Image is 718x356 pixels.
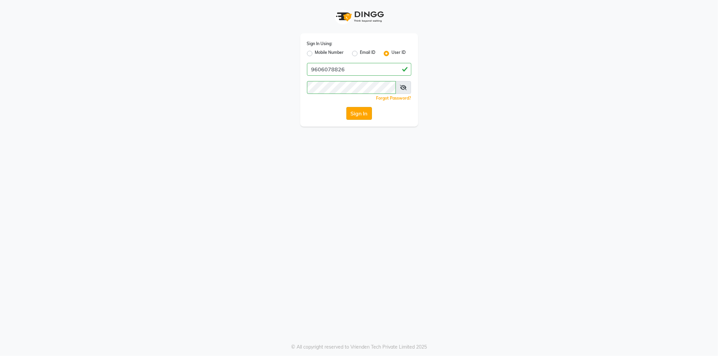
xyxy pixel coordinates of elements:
[307,63,411,76] input: Username
[332,7,386,27] img: logo1.svg
[392,49,406,58] label: User ID
[360,49,376,58] label: Email ID
[376,96,411,101] a: Forgot Password?
[307,81,396,94] input: Username
[307,41,333,47] label: Sign In Using:
[346,107,372,120] button: Sign In
[315,49,344,58] label: Mobile Number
